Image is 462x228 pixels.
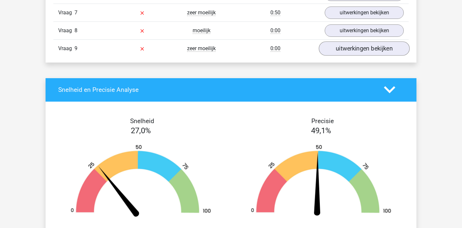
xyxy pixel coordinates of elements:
[58,117,226,125] h4: Snelheid
[58,86,374,93] h4: Snelheid en Precisie Analyse
[325,24,404,37] a: uitwerkingen bekijken
[75,45,77,51] span: 9
[187,45,216,52] span: zeer moeilijk
[75,9,77,16] span: 7
[61,144,221,219] img: 27.06d89d8064de.png
[75,27,77,34] span: 8
[270,27,280,34] span: 0:00
[131,126,151,135] span: 27,0%
[241,144,401,219] img: 49.665a6aaa5ec6.png
[325,7,404,19] a: uitwerkingen bekijken
[319,41,410,56] a: uitwerkingen bekijken
[311,126,331,135] span: 49,1%
[187,9,216,16] span: zeer moeilijk
[270,9,280,16] span: 0:50
[193,27,211,34] span: moeilijk
[58,45,75,52] span: Vraag
[58,27,75,35] span: Vraag
[58,9,75,17] span: Vraag
[238,117,406,125] h4: Precisie
[270,45,280,52] span: 0:00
